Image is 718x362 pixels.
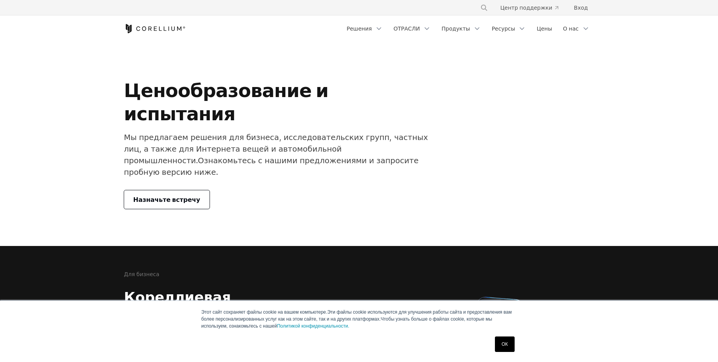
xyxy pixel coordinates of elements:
[492,25,515,32] ya-tr-span: Ресурсы
[201,309,327,315] ya-tr-span: Этот сайт сохраняет файлы cookie на вашем компьютере.
[201,309,512,322] ya-tr-span: Эти файлы cookie используются для улучшения работы сайта и предоставления вам более персонализиро...
[495,336,514,352] a: ОК
[500,4,552,12] ya-tr-span: Центр поддержки
[471,1,594,15] div: Навигационное меню
[277,323,349,329] a: Политикой конфиденциальности.
[563,25,578,32] ya-tr-span: О нас
[124,271,160,277] ya-tr-span: Для бизнеса
[574,4,588,12] ya-tr-span: Вход
[477,1,491,15] button: Поиск
[442,25,470,32] ya-tr-span: Продукты
[133,195,200,204] ya-tr-span: Назначьте встречу
[394,25,420,32] ya-tr-span: ОТРАСЛИ
[124,156,419,177] ya-tr-span: Ознакомьтесь с нашими предложениями и запросите пробную версию ниже.
[124,24,186,33] a: Дом Кореллиума
[124,190,210,209] a: Назначьте встречу
[124,289,241,323] ya-tr-span: Кореллиевая [PERSON_NAME]
[342,22,594,36] div: Навигационное меню
[501,342,508,347] ya-tr-span: ОК
[537,25,552,32] ya-tr-span: Цены
[124,79,329,125] ya-tr-span: Ценообразование и испытания
[347,25,372,32] ya-tr-span: Решения
[124,133,428,165] ya-tr-span: Мы предлагаем решения для бизнеса, исследовательских групп, частных лиц, а также для Интернета ве...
